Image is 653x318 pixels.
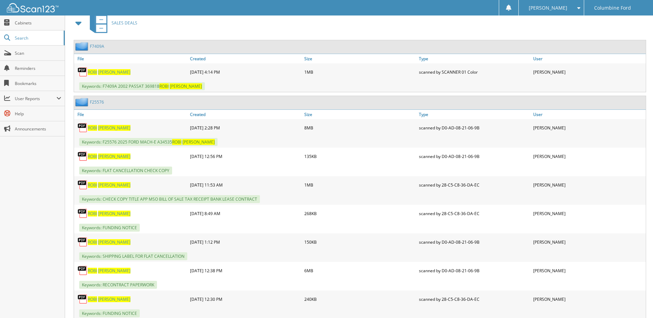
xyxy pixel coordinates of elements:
[417,110,531,119] a: Type
[75,42,90,51] img: folder2.png
[98,268,130,274] span: [PERSON_NAME]
[88,69,130,75] a: ROBI [PERSON_NAME]
[75,98,90,106] img: folder2.png
[88,125,130,131] a: ROBI [PERSON_NAME]
[417,65,531,79] div: scanned by SCANNER 01 Color
[79,309,140,317] span: Keywords: FUNDING NOTICE
[98,239,130,245] span: [PERSON_NAME]
[15,111,61,117] span: Help
[303,292,417,306] div: 240KB
[86,9,137,36] a: SALES DEALS
[98,296,130,302] span: [PERSON_NAME]
[188,110,303,119] a: Created
[188,206,303,220] div: [DATE] 8:49 AM
[79,224,140,232] span: Keywords: FUNDING NOTICE
[98,211,130,216] span: [PERSON_NAME]
[74,54,188,63] a: File
[417,235,531,249] div: scanned by D0-AD-08-21-06-9B
[79,167,172,174] span: Keywords: FLAT CANCELLATION CHECK COPY
[417,292,531,306] div: scanned by 28-C5-C8-36-DA-EC
[77,237,88,247] img: PDF.png
[531,264,646,277] div: [PERSON_NAME]
[303,206,417,220] div: 268KB
[98,153,130,159] span: [PERSON_NAME]
[303,264,417,277] div: 6MB
[15,20,61,26] span: Cabinets
[531,110,646,119] a: User
[182,139,215,145] span: [PERSON_NAME]
[79,82,205,90] span: Keywords: F7409A 2002 PASSAT 369818
[77,123,88,133] img: PDF.png
[88,296,97,302] span: ROBI
[88,125,97,131] span: ROBI
[303,178,417,192] div: 1MB
[15,35,60,41] span: Search
[88,182,130,188] a: ROBI [PERSON_NAME]
[188,264,303,277] div: [DATE] 12:38 PM
[74,110,188,119] a: File
[88,268,130,274] a: ROBI [PERSON_NAME]
[188,149,303,163] div: [DATE] 12:56 PM
[88,296,130,302] a: ROBI [PERSON_NAME]
[417,206,531,220] div: scanned by 28-C5-C8-36-DA-EC
[88,211,130,216] a: ROBI [PERSON_NAME]
[79,281,157,289] span: Keywords: RECONTRACT PAPERWORK
[417,54,531,63] a: Type
[98,125,130,131] span: [PERSON_NAME]
[531,206,646,220] div: [PERSON_NAME]
[531,178,646,192] div: [PERSON_NAME]
[531,121,646,135] div: [PERSON_NAME]
[188,54,303,63] a: Created
[531,65,646,79] div: [PERSON_NAME]
[417,121,531,135] div: scanned by D0-AD-08-21-06-9B
[77,151,88,161] img: PDF.png
[188,65,303,79] div: [DATE] 4:14 PM
[79,252,187,260] span: Keywords: SHIPPING LABEL FOR FLAT CANCELLATION
[170,83,202,89] span: [PERSON_NAME]
[79,138,218,146] span: Keywords: F25576 2025 FORD MACH-E A34535
[303,110,417,119] a: Size
[303,121,417,135] div: 8MB
[79,195,260,203] span: Keywords: CHECK COPY TITLE APP MSO BILL OF SALE TAX RECEIPT BANK LEASE CONTRACT
[188,121,303,135] div: [DATE] 2:28 PM
[172,139,181,145] span: ROBI
[90,99,104,105] a: F25576
[77,180,88,190] img: PDF.png
[90,43,104,49] a: F7409A
[77,67,88,77] img: PDF.png
[88,239,130,245] a: ROBI [PERSON_NAME]
[188,235,303,249] div: [DATE] 1:12 PM
[303,149,417,163] div: 135KB
[15,126,61,132] span: Announcements
[15,65,61,71] span: Reminders
[98,69,130,75] span: [PERSON_NAME]
[531,54,646,63] a: User
[303,54,417,63] a: Size
[15,50,61,56] span: Scan
[303,65,417,79] div: 1MB
[7,3,59,12] img: scan123-logo-white.svg
[417,178,531,192] div: scanned by 28-C5-C8-36-DA-EC
[531,149,646,163] div: [PERSON_NAME]
[531,292,646,306] div: [PERSON_NAME]
[88,211,97,216] span: ROBI
[417,149,531,163] div: scanned by D0-AD-08-21-06-9B
[77,265,88,276] img: PDF.png
[188,292,303,306] div: [DATE] 12:30 PM
[531,235,646,249] div: [PERSON_NAME]
[188,178,303,192] div: [DATE] 11:53 AM
[303,235,417,249] div: 150KB
[88,239,97,245] span: ROBI
[88,153,97,159] span: ROBI
[77,208,88,219] img: PDF.png
[88,182,97,188] span: ROBI
[98,182,130,188] span: [PERSON_NAME]
[529,6,567,10] span: [PERSON_NAME]
[88,268,97,274] span: ROBI
[15,81,61,86] span: Bookmarks
[77,294,88,304] img: PDF.png
[15,96,56,102] span: User Reports
[417,264,531,277] div: scanned by D0-AD-08-21-06-9B
[159,83,169,89] span: ROBI
[112,20,137,26] span: SALES DEALS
